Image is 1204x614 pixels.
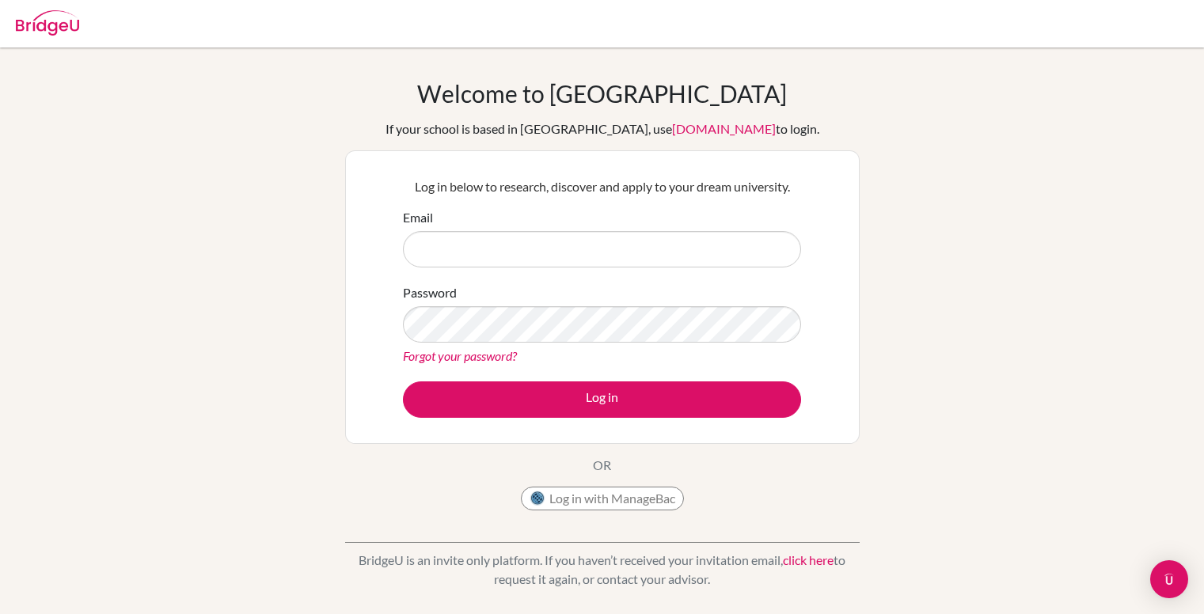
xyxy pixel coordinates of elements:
a: click here [783,552,834,567]
button: Log in [403,381,801,418]
div: Open Intercom Messenger [1150,560,1188,598]
label: Password [403,283,457,302]
p: BridgeU is an invite only platform. If you haven’t received your invitation email, to request it ... [345,551,860,589]
a: [DOMAIN_NAME] [672,121,776,136]
label: Email [403,208,433,227]
p: Log in below to research, discover and apply to your dream university. [403,177,801,196]
div: If your school is based in [GEOGRAPHIC_DATA], use to login. [386,119,819,138]
p: OR [593,456,611,475]
img: Bridge-U [16,10,79,36]
h1: Welcome to [GEOGRAPHIC_DATA] [417,79,787,108]
a: Forgot your password? [403,348,517,363]
button: Log in with ManageBac [521,487,684,510]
